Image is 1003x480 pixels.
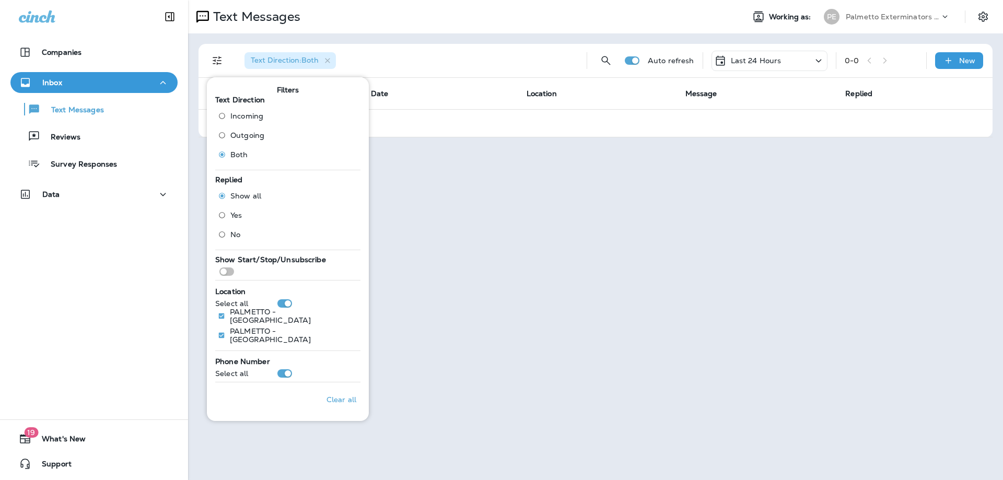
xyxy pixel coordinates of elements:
td: No results. Try adjusting filters [199,109,993,137]
span: Phone Number [215,357,270,366]
button: Data [10,184,178,205]
span: Text Direction : Both [251,55,319,65]
span: Filters [277,86,299,95]
p: Text Messages [209,9,300,25]
span: Text Direction [215,95,265,104]
span: Replied [845,89,872,98]
p: Select all [215,369,248,378]
div: 0 - 0 [845,56,859,65]
p: Auto refresh [648,56,694,65]
div: PE [824,9,839,25]
button: Clear all [322,387,360,413]
span: No [230,230,240,239]
span: Show Start/Stop/Unsubscribe [215,255,326,264]
span: Outgoing [230,131,264,139]
p: Reviews [40,133,80,143]
button: Settings [974,7,993,26]
p: Survey Responses [40,160,117,170]
span: Incoming [230,112,263,120]
button: Filters [207,50,228,71]
button: Text Messages [10,98,178,120]
p: Companies [42,48,81,56]
span: Location [215,287,246,296]
span: What's New [31,435,86,447]
span: Location [527,89,557,98]
p: Text Messages [41,106,104,115]
span: Show all [230,192,261,200]
p: PALMETTO - [GEOGRAPHIC_DATA] [230,308,352,324]
span: 19 [24,427,38,438]
button: Search Messages [596,50,616,71]
span: Working as: [769,13,813,21]
p: Select all [215,299,248,308]
span: Support [31,460,72,472]
p: PALMETTO - [GEOGRAPHIC_DATA] [230,327,352,344]
span: Both [230,150,248,159]
button: Reviews [10,125,178,147]
button: Collapse Sidebar [155,6,184,27]
span: Date [371,89,389,98]
p: Clear all [326,395,356,404]
span: Yes [230,211,242,219]
p: Palmetto Exterminators LLC [846,13,940,21]
button: Inbox [10,72,178,93]
p: Last 24 Hours [731,56,782,65]
p: New [959,56,975,65]
p: Data [42,190,60,198]
div: Filters [207,71,369,421]
button: 19What's New [10,428,178,449]
button: Support [10,453,178,474]
div: Text Direction:Both [244,52,336,69]
p: Inbox [42,78,62,87]
button: Companies [10,42,178,63]
span: Replied [215,175,242,184]
button: Survey Responses [10,153,178,174]
span: Message [685,89,717,98]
